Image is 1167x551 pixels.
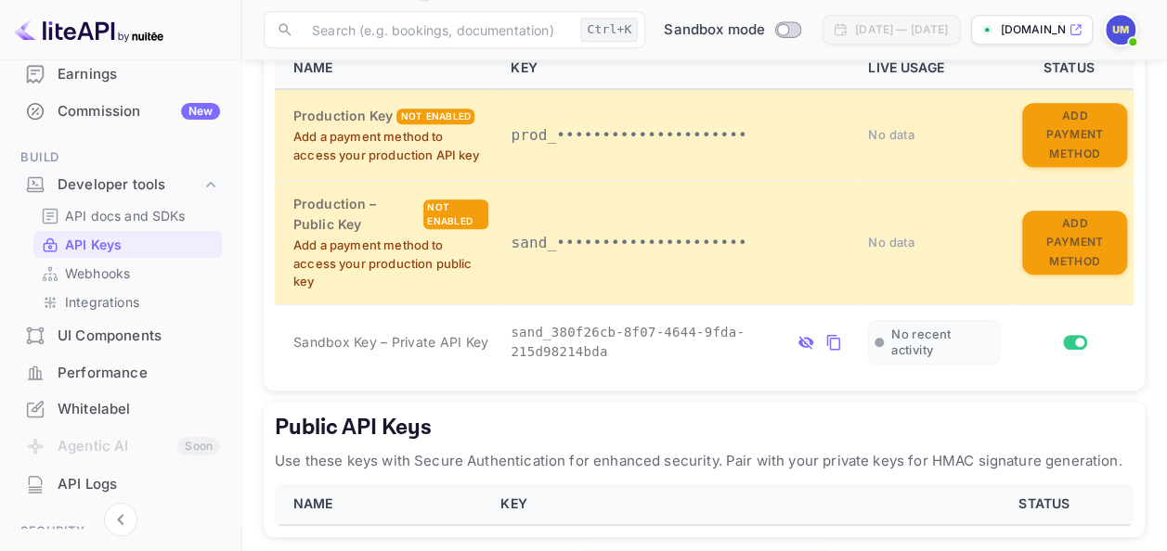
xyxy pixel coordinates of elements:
[11,467,229,503] div: API Logs
[58,101,220,122] div: Commission
[301,11,573,48] input: Search (e.g. bookings, documentation)
[499,47,857,89] th: KEY
[275,47,1134,379] table: private api keys table
[293,237,488,291] p: Add a payment method to access your production public key
[11,391,229,428] div: Whitelabel
[293,106,393,126] h6: Production Key
[11,467,229,501] a: API Logs
[104,503,137,536] button: Collapse navigation
[11,147,229,168] span: Build
[33,260,222,287] div: Webhooks
[58,474,220,495] div: API Logs
[275,483,1134,526] table: public api keys table
[41,263,214,283] a: Webhooks
[511,232,846,254] p: sand_•••••••••••••••••••••
[58,399,220,420] div: Whitelabel
[511,323,786,362] span: sand_380f26cb-8f07-4644-9fda-215d98214bda
[1022,234,1127,250] a: Add Payment Method
[664,19,765,41] span: Sandbox mode
[15,15,163,45] img: LiteAPI logo
[1022,211,1127,275] button: Add Payment Method
[868,127,914,142] span: No data
[857,47,1011,89] th: LIVE USAGE
[868,235,914,250] span: No data
[65,206,186,225] p: API docs and SDKs
[41,206,214,225] a: API docs and SDKs
[11,521,229,542] span: Security
[181,103,220,120] div: New
[11,355,229,390] a: Performance
[275,47,499,89] th: NAME
[33,231,222,258] div: API Keys
[11,355,229,391] div: Performance
[293,334,488,350] span: Sandbox Key – Private API Key
[58,363,220,384] div: Performance
[58,326,220,347] div: UI Components
[65,235,122,254] p: API Keys
[41,235,214,254] a: API Keys
[656,19,808,41] div: Switch to Production mode
[11,391,229,426] a: Whitelabel
[65,263,130,283] p: Webhooks
[293,194,420,235] h6: Production – Public Key
[1000,21,1065,38] p: [DOMAIN_NAME]...
[65,292,139,312] p: Integrations
[11,318,229,354] div: UI Components
[511,124,846,147] p: prod_•••••••••••••••••••••
[11,57,229,93] div: Earnings
[275,483,489,525] th: NAME
[489,483,962,525] th: KEY
[891,327,993,358] span: No recent activity
[41,292,214,312] a: Integrations
[11,57,229,91] a: Earnings
[33,202,222,229] div: API docs and SDKs
[275,413,1134,442] h5: Public API Keys
[396,109,474,124] div: Not enabled
[855,21,948,38] div: [DATE] — [DATE]
[1011,47,1134,89] th: STATUS
[423,199,488,229] div: Not enabled
[58,174,201,196] div: Developer tools
[11,94,229,128] a: CommissionNew
[11,169,229,201] div: Developer tools
[11,94,229,130] div: CommissionNew
[580,18,638,42] div: Ctrl+K
[293,128,488,164] p: Add a payment method to access your production API key
[275,450,1134,472] p: Use these keys with Secure Authentication for enhanced security. Pair with your private keys for ...
[962,483,1134,525] th: STATUS
[1022,126,1127,142] a: Add Payment Method
[11,318,229,352] a: UI Components
[58,64,220,85] div: Earnings
[1022,103,1127,168] button: Add Payment Method
[33,288,222,315] div: Integrations
[1106,15,1135,45] img: Usman Mehmood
